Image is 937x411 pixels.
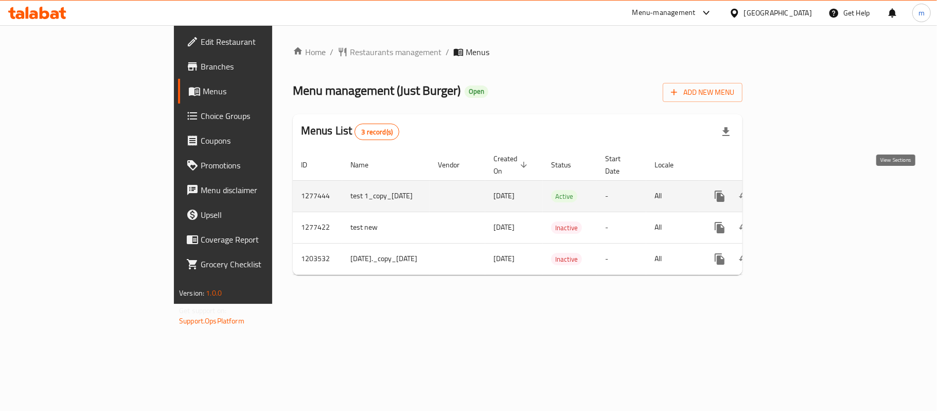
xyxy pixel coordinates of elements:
[438,159,473,171] span: Vendor
[178,54,330,79] a: Branches
[179,304,226,317] span: Get support on:
[201,60,322,73] span: Branches
[293,149,815,275] table: enhanced table
[350,46,441,58] span: Restaurants management
[551,159,585,171] span: Status
[551,191,577,202] span: Active
[551,253,582,265] span: Inactive
[646,243,699,275] td: All
[201,159,322,172] span: Promotions
[663,83,742,102] button: Add New Menu
[342,180,430,212] td: test 1_copy_[DATE]
[203,85,322,97] span: Menus
[178,128,330,153] a: Coupons
[178,79,330,104] a: Menus
[293,46,742,58] nav: breadcrumb
[338,46,441,58] a: Restaurants management
[355,124,399,140] div: Total records count
[597,212,646,243] td: -
[597,243,646,275] td: -
[708,247,732,271] button: more
[465,85,488,98] div: Open
[342,243,430,275] td: [DATE]._copy_[DATE]
[293,79,461,102] span: Menu management ( Just Burger )
[201,258,322,270] span: Grocery Checklist
[201,134,322,147] span: Coupons
[714,119,738,144] div: Export file
[732,215,757,240] button: Change Status
[206,286,222,300] span: 1.0.0
[355,127,399,137] span: 3 record(s)
[699,149,815,181] th: Actions
[671,86,734,99] span: Add New Menu
[744,7,812,19] div: [GEOGRAPHIC_DATA]
[178,153,330,178] a: Promotions
[732,247,757,271] button: Change Status
[178,202,330,227] a: Upsell
[551,222,582,234] span: Inactive
[605,152,634,177] span: Start Date
[179,286,204,300] span: Version:
[350,159,382,171] span: Name
[201,110,322,122] span: Choice Groups
[655,159,687,171] span: Locale
[446,46,449,58] li: /
[330,46,333,58] li: /
[301,159,321,171] span: ID
[201,36,322,48] span: Edit Restaurant
[201,184,322,196] span: Menu disclaimer
[708,215,732,240] button: more
[918,7,925,19] span: m
[493,189,515,202] span: [DATE]
[178,178,330,202] a: Menu disclaimer
[201,233,322,246] span: Coverage Report
[597,180,646,212] td: -
[465,87,488,96] span: Open
[493,220,515,234] span: [DATE]
[466,46,489,58] span: Menus
[646,212,699,243] td: All
[301,123,399,140] h2: Menus List
[732,184,757,209] button: Change Status
[342,212,430,243] td: test new
[178,227,330,252] a: Coverage Report
[493,152,531,177] span: Created On
[179,314,244,328] a: Support.OpsPlatform
[493,252,515,265] span: [DATE]
[551,221,582,234] div: Inactive
[632,7,696,19] div: Menu-management
[708,184,732,209] button: more
[201,209,322,221] span: Upsell
[646,180,699,212] td: All
[178,104,330,128] a: Choice Groups
[178,29,330,54] a: Edit Restaurant
[178,252,330,277] a: Grocery Checklist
